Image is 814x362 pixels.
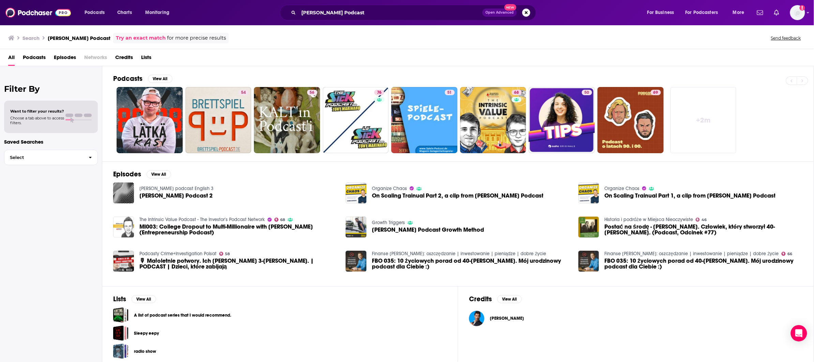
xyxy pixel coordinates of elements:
span: On Scaling Trainual Part 2, a clip from [PERSON_NAME] Podcast [372,193,543,199]
a: Growth Triggers [372,220,405,226]
a: FBO 035: 10 życiowych porad od 40-latka. Mój urodzinowy podcast dla Ciebie :) [604,258,803,270]
button: View All [148,75,172,83]
span: 56 [310,89,315,96]
h2: Filter By [4,84,98,94]
button: open menu [643,7,683,18]
a: Episodes [54,52,76,66]
button: open menu [140,7,178,18]
h3: Search [22,35,40,41]
span: A list of podcast series that I would recommend. [113,307,129,323]
a: On Scaling Trainual Part 1, a clip from Nathan Latka's Podcast [578,183,599,203]
img: 🎙 Małoletnie potwory. Ich ofiarą była 3-latka. | PODCAST | Dzieci, które zabijają [113,251,134,272]
span: 66 [788,252,793,256]
a: A list of podcast series that I would recommend. [134,312,231,319]
a: 68 [460,87,526,153]
span: Monitoring [145,8,169,17]
button: View All [132,295,156,303]
button: open menu [681,7,728,18]
a: Credits [115,52,133,66]
span: 68 [280,218,285,221]
a: 66 [782,252,793,256]
span: 50 [585,89,589,96]
span: radio show [113,344,129,359]
button: View All [147,170,171,178]
span: [PERSON_NAME] Podcast 2 [139,193,213,199]
a: 51 [391,87,457,153]
a: hayden's podcast English 3 [139,186,213,191]
a: Latka Podcast Growth Method [372,227,484,233]
button: View All [497,295,522,303]
span: Choose a tab above to access filters. [10,116,64,125]
a: 58 [219,252,230,256]
span: Lists [141,52,151,66]
a: 50 [529,87,595,153]
a: Sleepy eepy [113,325,129,341]
a: All [8,52,15,66]
span: 58 [225,252,230,256]
span: FBO 035: 10 życiowych porad od 40-[PERSON_NAME]. Mój urodzinowy podcast dla Ciebie :) [372,258,570,270]
div: Open Intercom Messenger [791,325,807,342]
span: [PERSON_NAME] [490,316,524,321]
a: Postać na środę - Krzysztof Teodor Toeplitz. Człowiek, który stworzył 40-latka. (Podcast, Odcinek... [604,224,803,235]
span: 69 [653,89,658,96]
span: Charts [117,8,132,17]
a: CreditsView All [469,295,522,303]
h2: Lists [113,295,126,303]
span: More [733,8,744,17]
button: Open AdvancedNew [482,9,517,17]
a: Historia i podróże w Miejsca Nieoczywiste [604,217,693,222]
span: New [504,4,517,11]
span: [PERSON_NAME] Podcast Growth Method [372,227,484,233]
img: Nathan Latka [469,311,484,326]
a: radio show [134,348,156,355]
img: User Profile [790,5,805,20]
a: On Scaling Trainual Part 2, a clip from Nathan Latka's Podcast [346,183,366,203]
a: 54 [185,87,252,153]
img: Postać na środę - Krzysztof Teodor Toeplitz. Człowiek, który stworzył 40-latka. (Podcast, Odcinek... [578,217,599,237]
a: Finanse Bardzo Osobiste: oszczędzanie | inwestowanie | pieniądze | dobre życie [372,251,546,257]
a: 68 [512,90,522,95]
a: 56 [307,90,317,95]
a: 69 [598,87,664,153]
button: Show profile menu [790,5,805,20]
a: Podcasts [23,52,46,66]
a: 69 [651,90,661,95]
img: Hayden Latka's Podcast 2 [113,183,134,203]
a: MI003: College Dropout to Multi-Millionaire with Nathan Latka (Entrepreneurship Podcast) [113,217,134,237]
a: Finanse Bardzo Osobiste: oszczędzanie | inwestowanie | pieniądze | dobre życie [604,251,779,257]
img: FBO 035: 10 życiowych porad od 40-latka. Mój urodzinowy podcast dla Ciebie :) [578,251,599,272]
span: For Podcasters [685,8,718,17]
a: Charts [113,7,136,18]
input: Search podcasts, credits, & more... [299,7,482,18]
a: Nathan Latka [490,316,524,321]
span: MI003: College Dropout to Multi-Millionaire with [PERSON_NAME] (Entrepreneurship Podcast) [139,224,338,235]
span: FBO 035: 10 życiowych porad od 40-[PERSON_NAME]. Mój urodzinowy podcast dla Ciebie :) [604,258,803,270]
a: 76 [323,87,389,153]
a: Hayden Latka's Podcast 2 [139,193,213,199]
span: On Scaling Trainual Part 1, a clip from [PERSON_NAME] Podcast [604,193,775,199]
span: 76 [377,89,381,96]
span: for more precise results [167,34,226,42]
button: open menu [80,7,114,18]
h2: Episodes [113,170,141,178]
a: Show notifications dropdown [754,7,766,18]
a: Podcasty Crime+Investigation Polsat [139,251,216,257]
a: 51 [445,90,455,95]
a: 46 [696,218,707,222]
span: 54 [241,89,246,96]
a: Show notifications dropdown [771,7,782,18]
img: FBO 035: 10 życiowych porad od 40-latka. Mój urodzinowy podcast dla Ciebie :) [346,251,366,272]
a: Organize Chaos [604,186,639,191]
span: 68 [514,89,519,96]
h3: [PERSON_NAME] Podcast [48,35,110,41]
span: Want to filter your results? [10,109,64,114]
a: Try an exact match [116,34,166,42]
